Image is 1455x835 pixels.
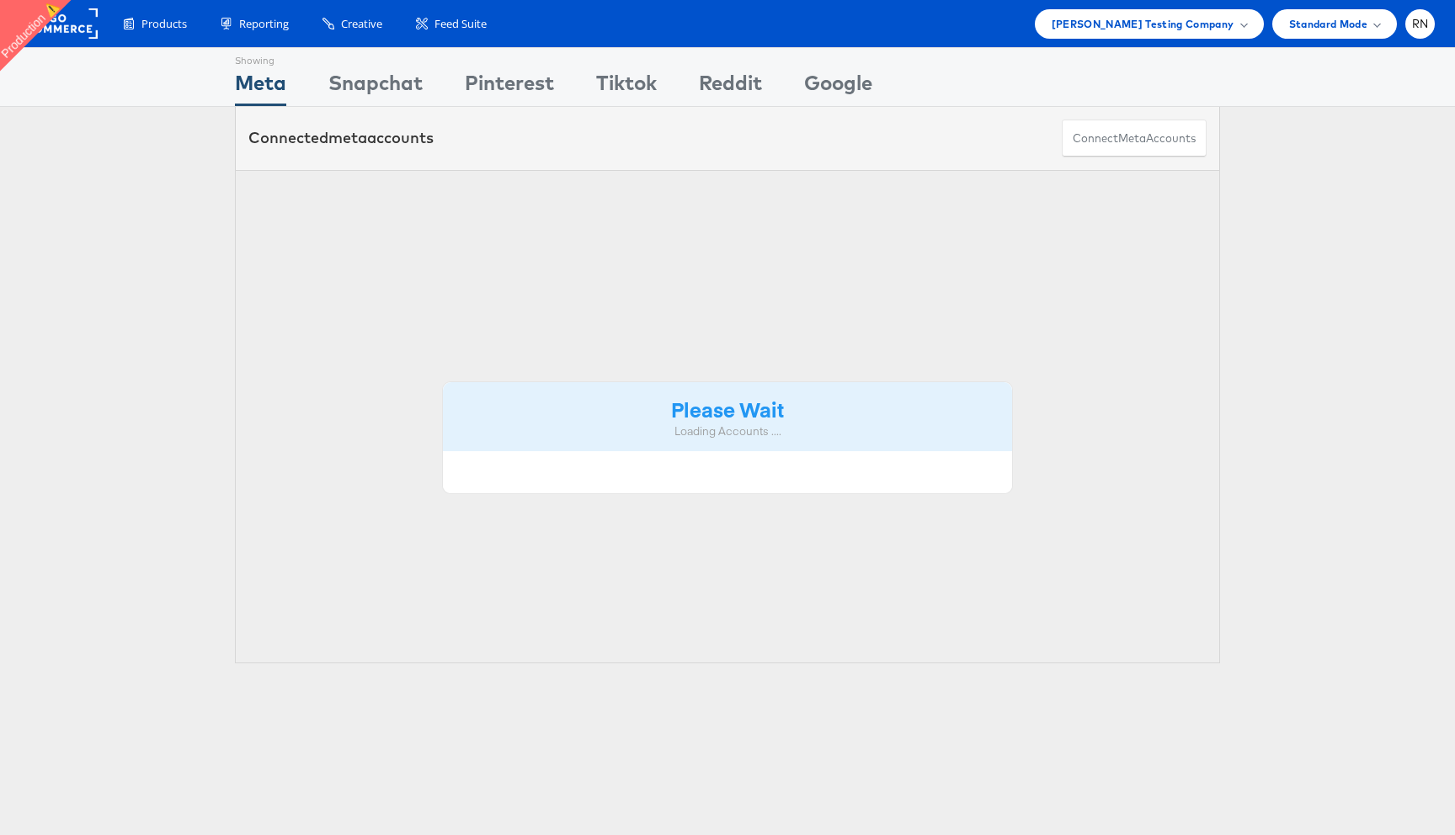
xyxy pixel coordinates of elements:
[671,395,784,423] strong: Please Wait
[1118,130,1146,146] span: meta
[235,48,286,68] div: Showing
[1412,19,1429,29] span: RN
[1289,15,1367,33] span: Standard Mode
[434,16,487,32] span: Feed Suite
[1052,15,1234,33] span: [PERSON_NAME] Testing Company
[141,16,187,32] span: Products
[1062,120,1207,157] button: ConnectmetaAccounts
[465,68,554,106] div: Pinterest
[699,68,762,106] div: Reddit
[328,68,423,106] div: Snapchat
[248,127,434,149] div: Connected accounts
[239,16,289,32] span: Reporting
[235,68,286,106] div: Meta
[328,128,367,147] span: meta
[341,16,382,32] span: Creative
[596,68,657,106] div: Tiktok
[456,423,999,439] div: Loading Accounts ....
[804,68,872,106] div: Google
